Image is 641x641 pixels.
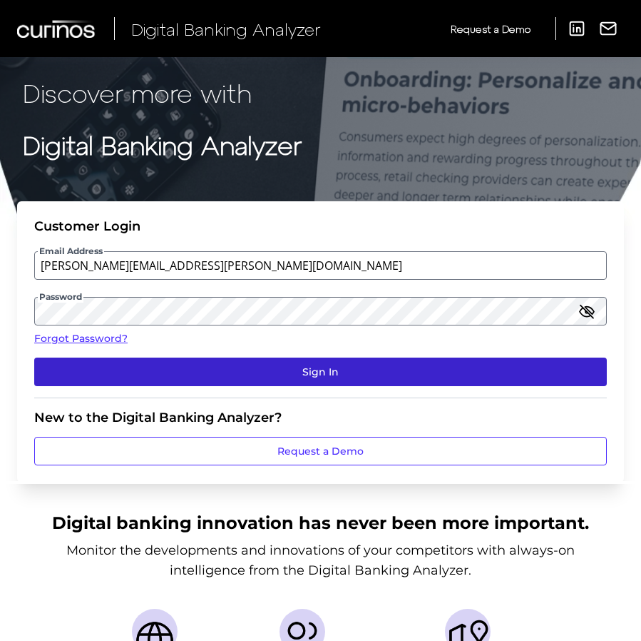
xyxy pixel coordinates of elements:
[38,291,83,303] span: Password
[23,74,618,112] p: Discover more with
[451,23,530,35] span: Request a Demo
[34,410,607,425] div: New to the Digital Banking Analyzer?
[23,129,302,160] strong: Digital Banking Analyzer
[34,218,607,234] div: Customer Login
[451,17,530,41] a: Request a Demo
[38,246,104,257] span: Email Address
[34,437,607,465] a: Request a Demo
[17,20,97,38] img: Curinos
[36,540,606,580] p: Monitor the developments and innovations of your competitors with always-on intelligence from the...
[131,19,321,39] span: Digital Banking Analyzer
[34,331,607,346] a: Forgot Password?
[52,511,589,535] h2: Digital banking innovation has never been more important.
[34,358,607,386] button: Sign In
